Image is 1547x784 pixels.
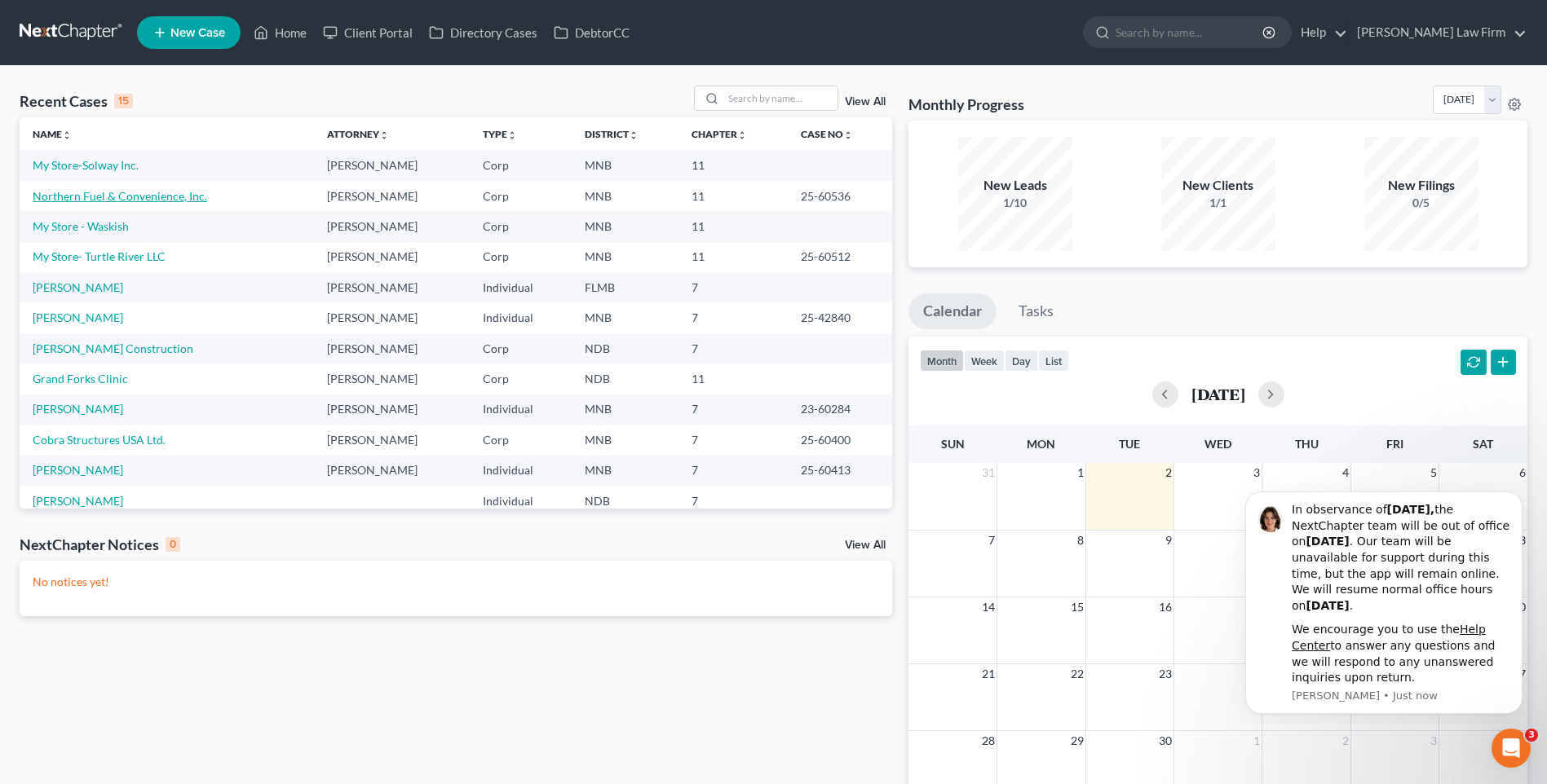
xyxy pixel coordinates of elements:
span: 28 [980,731,997,751]
td: Corp [470,181,572,211]
a: My Store- Turtle River LLC [33,249,166,263]
td: [PERSON_NAME] [314,242,470,272]
td: Individual [470,302,572,333]
td: [PERSON_NAME] [314,363,470,394]
td: FLMB [572,272,678,302]
button: day [1005,350,1038,372]
span: 8 [1076,531,1085,550]
td: [PERSON_NAME] [314,150,470,180]
td: 11 [678,181,788,211]
div: New Leads [958,176,1072,195]
span: Sat [1473,437,1493,451]
td: MNB [572,456,678,486]
a: Client Portal [315,18,421,47]
button: list [1038,350,1069,372]
span: 3 [1429,731,1439,751]
td: Corp [470,363,572,394]
a: Directory Cases [421,18,546,47]
td: 25-60400 [788,425,892,455]
a: [PERSON_NAME] Law Firm [1349,18,1527,47]
div: 0 [166,537,180,552]
td: 7 [678,486,788,516]
td: Individual [470,486,572,516]
a: My Store - Waskish [33,219,129,233]
td: 7 [678,394,788,425]
i: unfold_more [379,130,389,140]
td: [PERSON_NAME] [314,425,470,455]
i: unfold_more [62,130,72,140]
a: [PERSON_NAME] [33,402,123,416]
i: unfold_more [629,130,639,140]
div: New Clients [1161,176,1275,195]
span: Sun [941,437,965,451]
span: New Case [170,27,225,39]
span: 1 [1076,463,1085,482]
td: 25-60512 [788,242,892,272]
td: 7 [678,333,788,363]
td: NDB [572,333,678,363]
td: NDB [572,363,678,394]
td: 25-60536 [788,181,892,211]
a: Case Nounfold_more [801,128,853,140]
span: 29 [1069,731,1085,751]
i: unfold_more [507,130,517,140]
a: DebtorCC [546,18,638,47]
a: [PERSON_NAME] [33,280,123,294]
td: Individual [470,272,572,302]
iframe: Intercom notifications message [1221,477,1547,724]
a: Home [245,18,315,47]
td: MNB [572,181,678,211]
a: Tasks [1004,293,1068,329]
span: Tue [1119,437,1140,451]
a: View All [845,540,886,551]
p: No notices yet! [33,574,879,590]
h2: [DATE] [1191,385,1245,403]
iframe: Intercom live chat [1492,729,1531,768]
h3: Monthly Progress [908,95,1024,114]
a: Nameunfold_more [33,128,72,140]
span: 4 [1341,463,1350,482]
div: 1/1 [1161,195,1275,211]
input: Search by name... [723,86,838,110]
td: 25-42840 [788,302,892,333]
td: MNB [572,150,678,180]
button: week [964,350,1005,372]
div: 0/5 [1364,195,1478,211]
span: 3 [1525,729,1538,742]
td: 11 [678,242,788,272]
span: 7 [987,531,997,550]
td: Individual [470,394,572,425]
a: Grand Forks Clinic [33,372,128,385]
a: Typeunfold_more [483,128,517,140]
span: Wed [1204,437,1231,451]
td: MNB [572,302,678,333]
td: 7 [678,425,788,455]
a: [PERSON_NAME] Construction [33,341,193,355]
span: 16 [1157,597,1174,617]
span: 21 [980,664,997,684]
td: 25-60413 [788,456,892,486]
a: [PERSON_NAME] [33,311,123,324]
td: Corp [470,333,572,363]
a: My Store-Solway Inc. [33,158,139,172]
span: 2 [1341,731,1350,751]
a: Cobra Structures USA Ltd. [33,433,166,447]
a: [PERSON_NAME] [33,494,123,508]
div: Recent Cases [20,91,133,111]
td: MNB [572,425,678,455]
td: MNB [572,394,678,425]
td: Corp [470,425,572,455]
span: 22 [1069,664,1085,684]
td: [PERSON_NAME] [314,302,470,333]
td: NDB [572,486,678,516]
div: 1/10 [958,195,1072,211]
td: 11 [678,211,788,241]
